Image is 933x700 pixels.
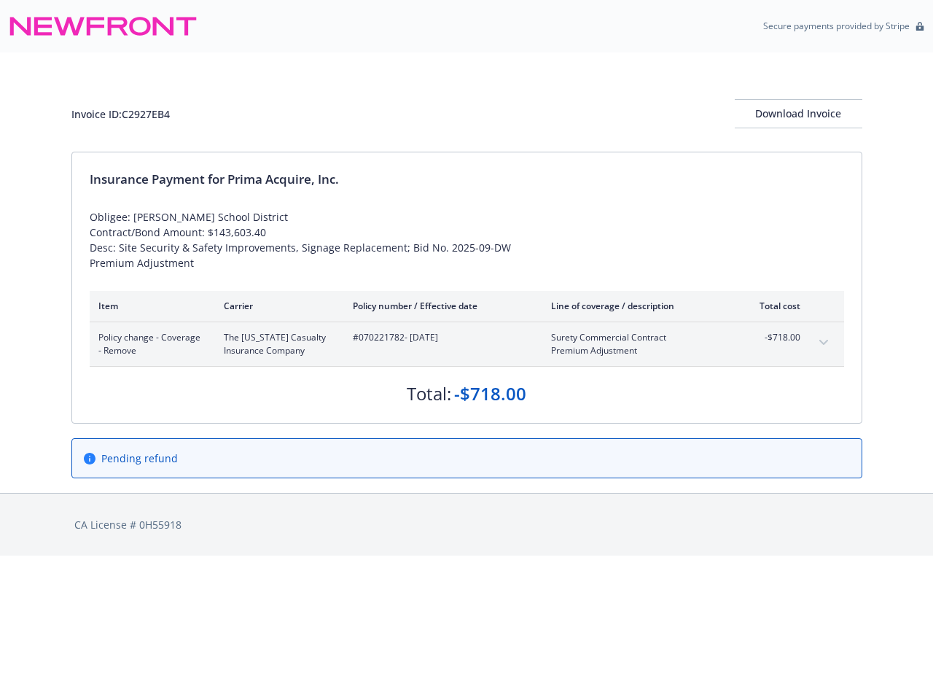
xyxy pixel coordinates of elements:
span: The [US_STATE] Casualty Insurance Company [224,331,329,357]
div: Total cost [746,300,800,312]
div: Line of coverage / description [551,300,722,312]
div: -$718.00 [454,381,526,406]
button: Download Invoice [735,99,862,128]
div: Insurance Payment for Prima Acquire, Inc. [90,170,844,189]
div: Carrier [224,300,329,312]
div: Obligee: [PERSON_NAME] School District Contract/Bond Amount: $143,603.40 Desc: Site Security & Sa... [90,209,844,271]
span: Surety Commercial ContractPremium Adjustment [551,331,722,357]
span: Pending refund [101,451,178,466]
span: Policy change - Coverage - Remove [98,331,200,357]
span: #070221782 - [DATE] [353,331,528,344]
div: Policy change - Coverage - RemoveThe [US_STATE] Casualty Insurance Company#070221782- [DATE]Suret... [90,322,844,366]
span: Surety Commercial Contract [551,331,722,344]
div: Policy number / Effective date [353,300,528,312]
span: Premium Adjustment [551,344,722,357]
span: -$718.00 [746,331,800,344]
div: Item [98,300,200,312]
div: Total: [407,381,451,406]
button: expand content [812,331,835,354]
div: CA License # 0H55918 [74,517,859,532]
div: Invoice ID: C2927EB4 [71,106,170,122]
p: Secure payments provided by Stripe [763,20,910,32]
div: Download Invoice [735,100,862,128]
